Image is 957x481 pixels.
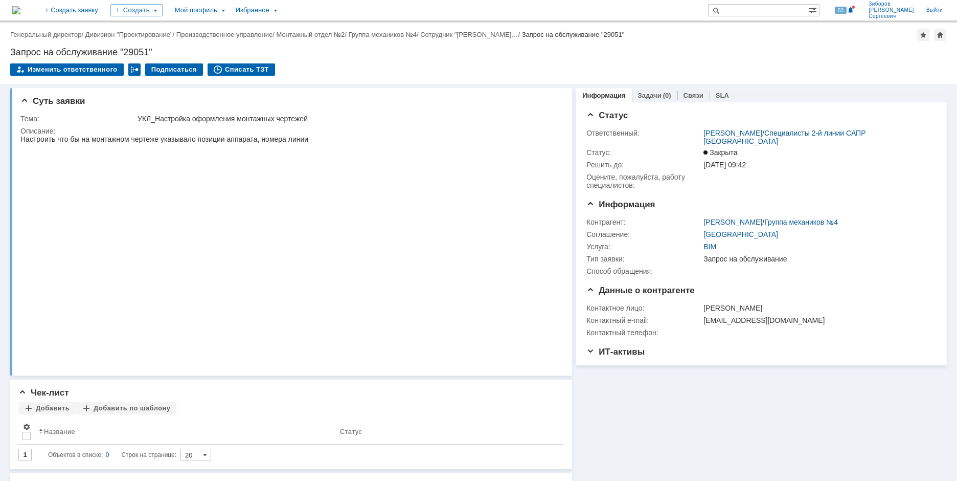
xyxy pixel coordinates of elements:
[110,4,163,16] div: Создать
[12,6,20,14] img: logo
[420,31,518,38] a: Сотрудник "[PERSON_NAME]…
[586,255,701,263] div: Тип заявки:
[716,92,729,99] a: SLA
[586,111,628,120] span: Статус
[703,304,931,312] div: [PERSON_NAME]
[48,449,176,461] i: Строк на странице:
[20,127,559,135] div: Описание:
[138,115,557,123] div: УКЛ_Настройка оформления монтажных чертежей
[20,115,135,123] div: Тема:
[586,230,701,238] div: Соглашение:
[764,218,838,226] a: Группа механиков №4
[128,63,141,76] div: Работа с массовостью
[12,6,20,14] a: Перейти на домашнюю страницу
[703,148,737,157] span: Закрыта
[176,31,277,38] div: /
[582,92,625,99] a: Информация
[835,7,847,14] span: 83
[85,31,176,38] div: /
[586,173,701,189] div: Oцените, пожалуйста, работу специалистов:
[638,92,662,99] a: Задачи
[586,200,655,209] span: Информация
[703,129,865,145] a: Специалисты 2-й линии САПР [GEOGRAPHIC_DATA]
[703,218,762,226] a: [PERSON_NAME]
[586,347,645,357] span: ИТ-активы
[586,304,701,312] div: Контактное лицо:
[586,267,701,275] div: Способ обращения:
[663,92,671,99] div: (0)
[348,31,416,38] a: Группа механиков №4
[10,31,85,38] div: /
[18,388,69,398] span: Чек-лист
[586,161,701,169] div: Решить до:
[22,423,31,431] span: Настройки
[348,31,420,38] div: /
[934,29,946,41] div: Сделать домашней страницей
[35,419,336,445] th: Название
[869,7,914,13] span: [PERSON_NAME]
[20,96,85,106] span: Суть заявки
[586,129,701,137] div: Ответственный:
[869,13,914,19] span: Сергеевич
[276,31,348,38] div: /
[703,316,931,324] div: [EMAIL_ADDRESS][DOMAIN_NAME]
[586,148,701,157] div: Статус:
[703,243,716,251] a: BIM
[106,449,109,461] div: 0
[10,47,947,57] div: Запрос на обслуживание "29051"
[703,129,762,137] a: [PERSON_NAME]
[917,29,929,41] div: Добавить в избранное
[48,451,103,458] span: Объектов в списке:
[10,31,81,38] a: Генеральный директор
[683,92,703,99] a: Связи
[703,218,838,226] div: /
[420,31,522,38] div: /
[276,31,345,38] a: Монтажный отдел №2
[586,218,701,226] div: Контрагент:
[703,161,746,169] span: [DATE] 09:42
[586,286,695,295] span: Данные о контрагенте
[586,329,701,337] div: Контактный телефон:
[703,129,931,145] div: /
[44,428,75,435] div: Название
[336,419,556,445] th: Статус
[586,316,701,324] div: Контактный e-mail:
[703,230,778,238] a: [GEOGRAPHIC_DATA]
[809,5,819,14] span: Расширенный поиск
[176,31,272,38] a: Производственное управление
[340,428,362,435] div: Статус
[522,31,625,38] div: Запрос на обслуживание "29051"
[586,243,701,251] div: Услуга:
[85,31,173,38] a: Дивизион "Проектирование"
[869,1,914,7] span: Зиборов
[703,255,931,263] div: Запрос на обслуживание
